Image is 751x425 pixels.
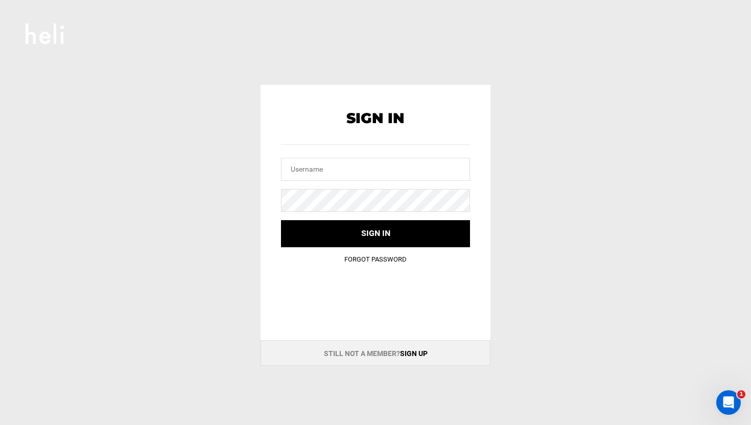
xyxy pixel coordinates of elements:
[737,390,745,398] span: 1
[400,349,428,358] a: Sign up
[281,158,470,181] input: Username
[261,340,490,366] div: Still not a member?
[716,390,741,415] iframe: Intercom live chat
[281,110,470,126] h2: Sign In
[344,255,407,263] a: Forgot Password
[281,220,470,247] button: Sign in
